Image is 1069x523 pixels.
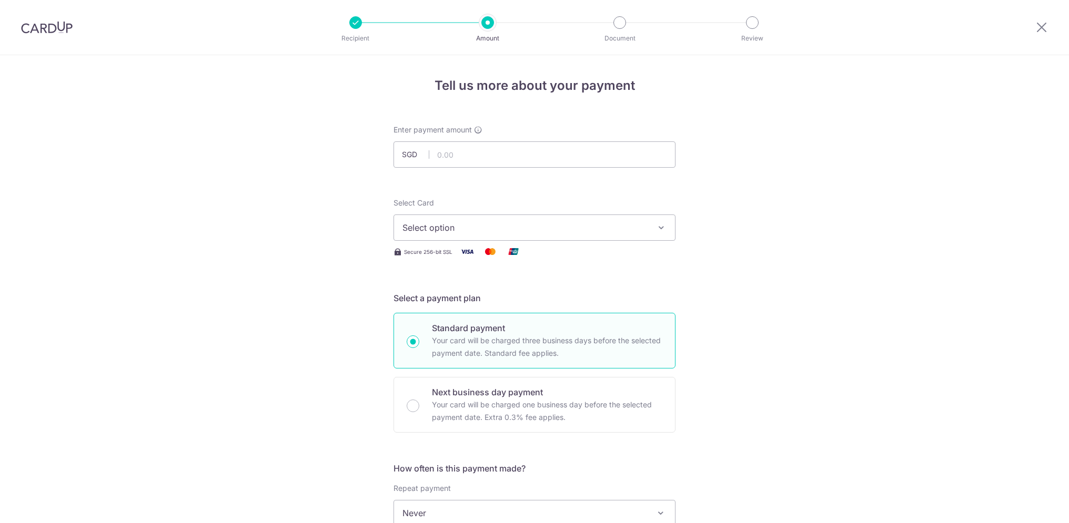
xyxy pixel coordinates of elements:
[432,398,662,424] p: Your card will be charged one business day before the selected payment date. Extra 0.3% fee applies.
[1002,491,1058,518] iframe: Opens a widget where you can find more information
[394,198,434,207] span: translation missing: en.payables.payment_networks.credit_card.summary.labels.select_card
[394,76,675,95] h4: Tell us more about your payment
[402,149,429,160] span: SGD
[713,33,791,44] p: Review
[457,245,478,258] img: Visa
[480,245,501,258] img: Mastercard
[402,221,648,234] span: Select option
[503,245,524,258] img: Union Pay
[404,248,452,256] span: Secure 256-bit SSL
[432,322,662,334] p: Standard payment
[394,125,472,135] span: Enter payment amount
[432,386,662,398] p: Next business day payment
[21,21,73,34] img: CardUp
[317,33,395,44] p: Recipient
[394,462,675,475] h5: How often is this payment made?
[432,334,662,360] p: Your card will be charged three business days before the selected payment date. Standard fee appl...
[581,33,659,44] p: Document
[449,33,527,44] p: Amount
[394,483,451,494] label: Repeat payment
[394,292,675,304] h5: Select a payment plan
[394,214,675,241] button: Select option
[394,141,675,168] input: 0.00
